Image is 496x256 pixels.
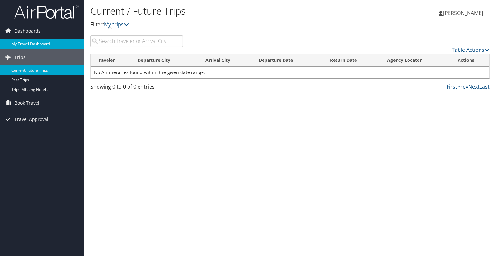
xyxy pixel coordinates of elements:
[90,35,183,47] input: Search Traveler or Arrival City
[91,54,132,67] th: Traveler: activate to sort column ascending
[104,21,129,28] a: My trips
[91,67,489,78] td: No Airtineraries found within the given date range.
[457,83,468,90] a: Prev
[452,46,490,53] a: Table Actions
[15,95,39,111] span: Book Travel
[443,9,483,17] span: [PERSON_NAME]
[253,54,324,67] th: Departure Date: activate to sort column descending
[480,83,490,90] a: Last
[14,4,79,19] img: airportal-logo.png
[15,49,26,65] span: Trips
[468,83,480,90] a: Next
[200,54,253,67] th: Arrival City: activate to sort column ascending
[439,3,490,23] a: [PERSON_NAME]
[132,54,200,67] th: Departure City: activate to sort column ascending
[15,23,41,39] span: Dashboards
[447,83,457,90] a: First
[90,4,356,18] h1: Current / Future Trips
[381,54,451,67] th: Agency Locator: activate to sort column ascending
[90,83,183,94] div: Showing 0 to 0 of 0 entries
[90,20,356,29] p: Filter:
[452,54,489,67] th: Actions
[324,54,381,67] th: Return Date: activate to sort column ascending
[15,111,48,128] span: Travel Approval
